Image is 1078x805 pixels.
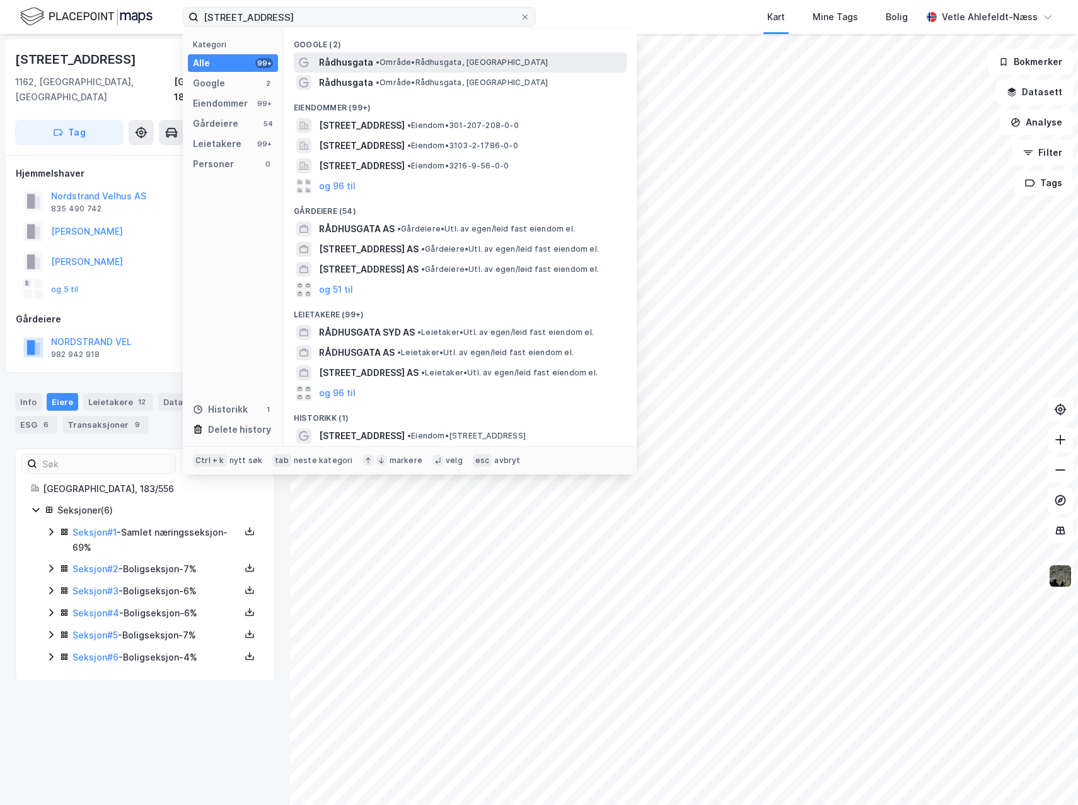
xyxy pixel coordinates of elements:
[397,224,575,234] span: Gårdeiere • Utl. av egen/leid fast eiendom el.
[319,242,419,257] span: [STREET_ADDRESS] AS
[57,503,259,518] div: Seksjoner ( 6 )
[284,300,637,322] div: Leietakere (99+)
[72,608,119,618] a: Seksjon#4
[83,393,153,411] div: Leietakere
[407,120,519,131] span: Eiendom • 301-207-208-0-0
[15,49,139,69] div: [STREET_ADDRESS]
[193,402,248,417] div: Historikk
[319,179,356,194] button: og 96 til
[417,327,421,337] span: •
[208,422,271,437] div: Delete history
[886,9,908,25] div: Bolig
[1015,744,1078,805] div: Kontrollprogram for chat
[47,393,78,411] div: Eiere
[229,455,263,466] div: nytt søk
[407,120,411,130] span: •
[255,139,273,149] div: 99+
[1012,140,1073,165] button: Filter
[996,79,1073,105] button: Datasett
[376,78,548,88] span: Område • Rådhusgata, [GEOGRAPHIC_DATA]
[942,9,1038,25] div: Vetle Ahlefeldt-Næss
[1048,564,1072,588] img: 9k=
[319,345,395,360] span: RÅDHUSGATA AS
[319,365,419,380] span: [STREET_ADDRESS] AS
[263,159,273,169] div: 0
[421,264,599,274] span: Gårdeiere • Utl. av egen/leid fast eiendom el.
[417,327,594,338] span: Leietaker • Utl. av egen/leid fast eiendom el.
[72,563,119,574] a: Seksjon#2
[199,8,520,26] input: Søk på adresse, matrikkel, gårdeiere, leietakere eller personer
[397,348,574,358] span: Leietaker • Utl. av egen/leid fast eiendom el.
[319,385,356,401] button: og 96 til
[72,584,240,599] div: - Boligseksjon - 6%
[813,9,858,25] div: Mine Tags
[397,224,401,233] span: •
[319,158,405,173] span: [STREET_ADDRESS]
[174,74,275,105] div: [GEOGRAPHIC_DATA], 183/556
[15,74,174,105] div: 1162, [GEOGRAPHIC_DATA], [GEOGRAPHIC_DATA]
[40,418,52,431] div: 6
[294,455,353,466] div: neste kategori
[72,628,240,643] div: - Boligseksjon - 7%
[72,630,118,640] a: Seksjon#5
[72,525,240,555] div: - Samlet næringsseksjon - 69%
[988,49,1073,74] button: Bokmerker
[15,393,42,411] div: Info
[446,455,463,466] div: velg
[15,120,124,145] button: Tag
[407,431,526,441] span: Eiendom • [STREET_ADDRESS]
[1015,744,1078,805] iframe: Chat Widget
[255,58,273,68] div: 99+
[421,244,425,254] span: •
[136,396,148,408] div: 12
[193,40,278,49] div: Kategori
[407,431,411,440] span: •
[390,455,422,466] div: markere
[193,136,241,151] div: Leietakere
[421,264,425,274] span: •
[263,78,273,88] div: 2
[494,455,520,466] div: avbryt
[767,9,785,25] div: Kart
[421,368,425,377] span: •
[158,393,221,411] div: Datasett
[51,204,101,214] div: 835 490 742
[51,350,100,360] div: 982 942 918
[284,30,637,52] div: Google (2)
[272,454,291,467] div: tab
[72,561,240,577] div: - Boligseksjon - 7%
[319,221,395,237] span: RÅDHUSGATA AS
[263,404,273,414] div: 1
[284,93,637,115] div: Eiendommer (99+)
[62,416,149,433] div: Transaksjoner
[319,428,405,444] span: [STREET_ADDRESS]
[319,55,373,70] span: Rådhusgata
[376,78,380,87] span: •
[255,98,273,109] div: 99+
[1014,170,1073,196] button: Tags
[319,75,373,90] span: Rådhusgata
[72,650,240,665] div: - Boligseksjon - 4%
[1000,110,1073,135] button: Analyse
[72,585,119,596] a: Seksjon#3
[43,481,259,497] div: [GEOGRAPHIC_DATA], 183/556
[193,76,225,91] div: Google
[407,161,509,171] span: Eiendom • 3216-9-56-0-0
[284,196,637,219] div: Gårdeiere (54)
[263,119,273,129] div: 54
[193,454,227,467] div: Ctrl + k
[37,454,175,473] input: Søk
[407,141,411,150] span: •
[407,141,518,151] span: Eiendom • 3103-2-1786-0-0
[319,262,419,277] span: [STREET_ADDRESS] AS
[421,244,599,254] span: Gårdeiere • Utl. av egen/leid fast eiendom el.
[407,161,411,170] span: •
[131,418,144,431] div: 9
[72,606,240,621] div: - Boligseksjon - 6%
[20,6,153,28] img: logo.f888ab2527a4732fd821a326f86c7f29.svg
[193,116,238,131] div: Gårdeiere
[397,348,401,357] span: •
[72,652,119,662] a: Seksjon#6
[376,57,548,68] span: Område • Rådhusgata, [GEOGRAPHIC_DATA]
[319,138,405,153] span: [STREET_ADDRESS]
